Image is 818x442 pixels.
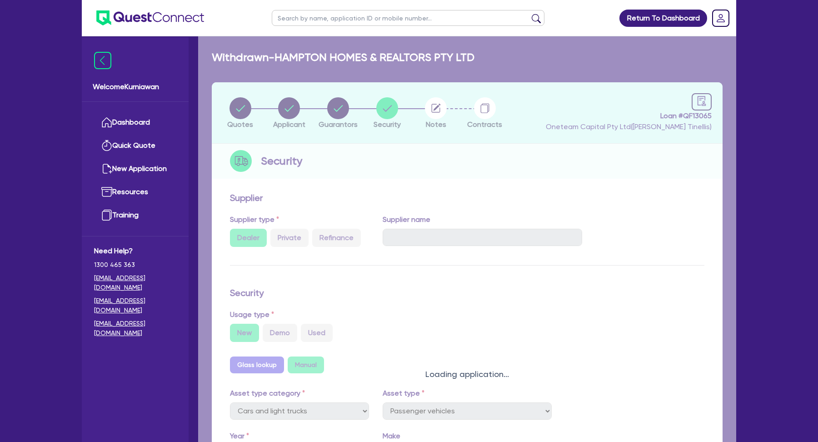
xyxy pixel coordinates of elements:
[94,134,176,157] a: Quick Quote
[94,111,176,134] a: Dashboard
[94,273,176,292] a: [EMAIL_ADDRESS][DOMAIN_NAME]
[101,140,112,151] img: quick-quote
[94,52,111,69] img: icon-menu-close
[94,260,176,270] span: 1300 465 363
[619,10,707,27] a: Return To Dashboard
[93,81,178,92] span: Welcome Kurniawan
[94,157,176,181] a: New Application
[101,186,112,197] img: resources
[94,319,176,338] a: [EMAIL_ADDRESS][DOMAIN_NAME]
[101,163,112,174] img: new-application
[101,210,112,221] img: training
[94,246,176,256] span: Need Help?
[96,10,204,25] img: quest-connect-logo-blue
[709,6,733,30] a: Dropdown toggle
[272,10,544,26] input: Search by name, application ID or mobile number...
[94,181,176,204] a: Resources
[94,296,176,315] a: [EMAIL_ADDRESS][DOMAIN_NAME]
[198,368,736,380] div: Loading application...
[94,204,176,227] a: Training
